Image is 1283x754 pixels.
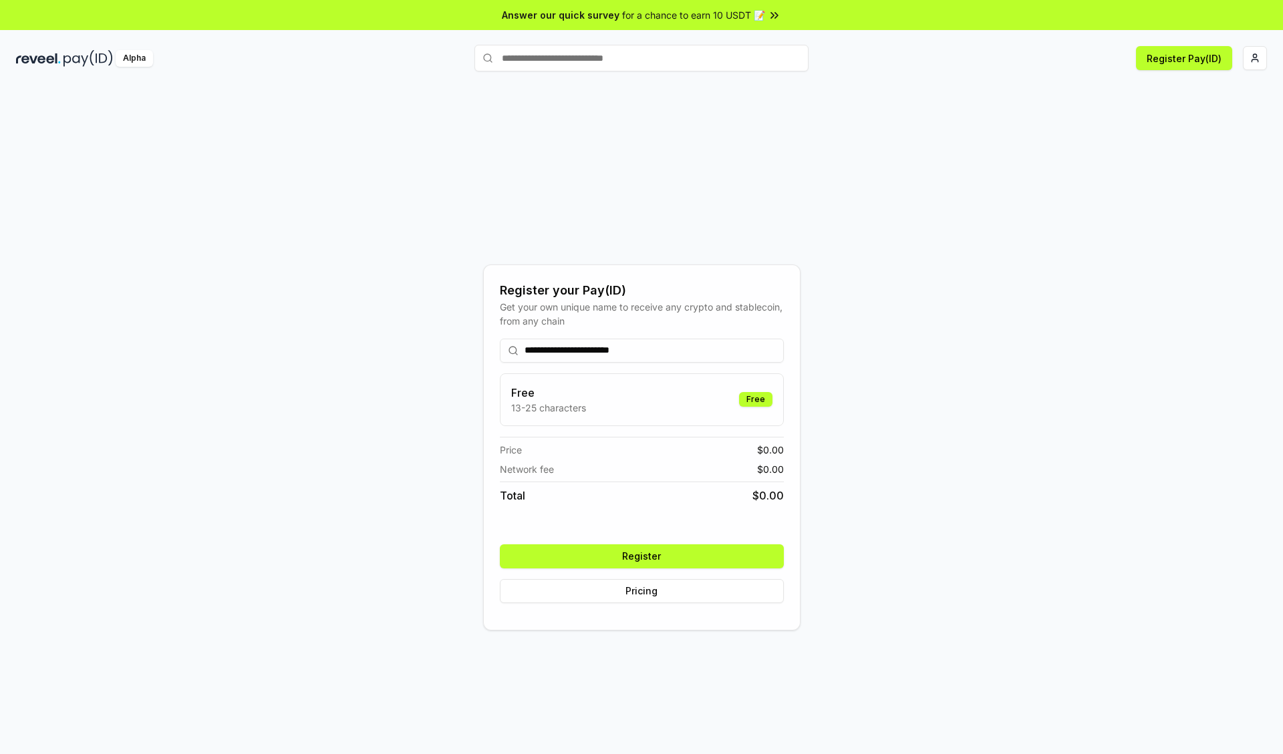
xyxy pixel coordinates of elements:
[511,401,586,415] p: 13-25 characters
[757,462,784,476] span: $ 0.00
[16,50,61,67] img: reveel_dark
[500,281,784,300] div: Register your Pay(ID)
[622,8,765,22] span: for a chance to earn 10 USDT 📝
[511,385,586,401] h3: Free
[739,392,772,407] div: Free
[752,488,784,504] span: $ 0.00
[116,50,153,67] div: Alpha
[500,579,784,603] button: Pricing
[500,544,784,568] button: Register
[500,488,525,504] span: Total
[1136,46,1232,70] button: Register Pay(ID)
[757,443,784,457] span: $ 0.00
[63,50,113,67] img: pay_id
[500,443,522,457] span: Price
[502,8,619,22] span: Answer our quick survey
[500,300,784,328] div: Get your own unique name to receive any crypto and stablecoin, from any chain
[500,462,554,476] span: Network fee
